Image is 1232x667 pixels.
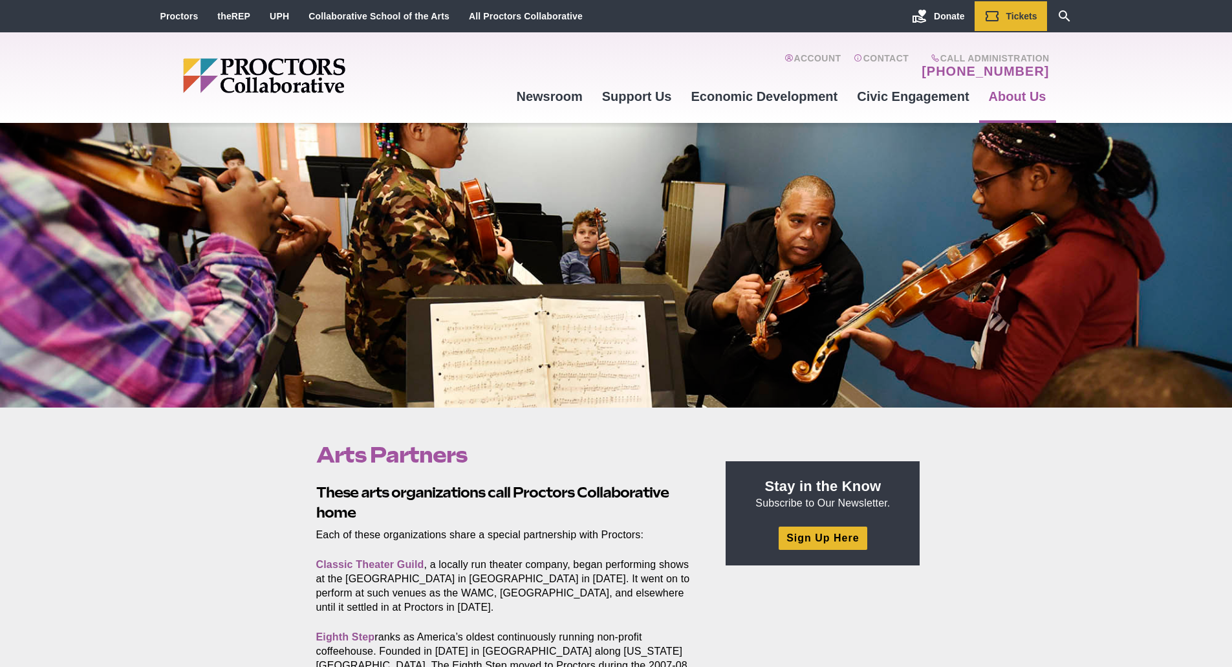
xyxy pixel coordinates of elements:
p: Each of these organizations share a special partnership with Proctors: [316,528,697,542]
a: Support Us [592,79,682,114]
a: Newsroom [506,79,592,114]
h2: These arts organizations call Proctors Collaborative home [316,483,697,523]
h1: Arts Partners [316,443,697,467]
a: Account [784,53,841,79]
span: Tickets [1006,11,1037,21]
p: Subscribe to Our Newsletter. [741,477,904,510]
p: , a locally run theater company, began performing shows at the [GEOGRAPHIC_DATA] in [GEOGRAPHIC_D... [316,558,697,615]
a: theREP [217,11,250,21]
span: Donate [934,11,964,21]
a: UPH [270,11,289,21]
a: Sign Up Here [779,527,867,549]
a: Proctors [160,11,199,21]
a: All Proctors Collaborative [469,11,583,21]
a: Contact [854,53,909,79]
a: Search [1047,1,1082,31]
a: Classic Theater Guild [316,559,424,570]
img: Proctors logo [183,58,445,93]
a: About Us [979,79,1056,114]
a: Eighth Step [316,631,375,642]
a: Economic Development [682,79,848,114]
a: Collaborative School of the Arts [308,11,449,21]
span: Call Administration [918,53,1049,63]
a: [PHONE_NUMBER] [922,63,1049,79]
a: Civic Engagement [847,79,978,114]
a: Tickets [975,1,1047,31]
strong: Stay in the Know [765,478,881,494]
a: Donate [902,1,974,31]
